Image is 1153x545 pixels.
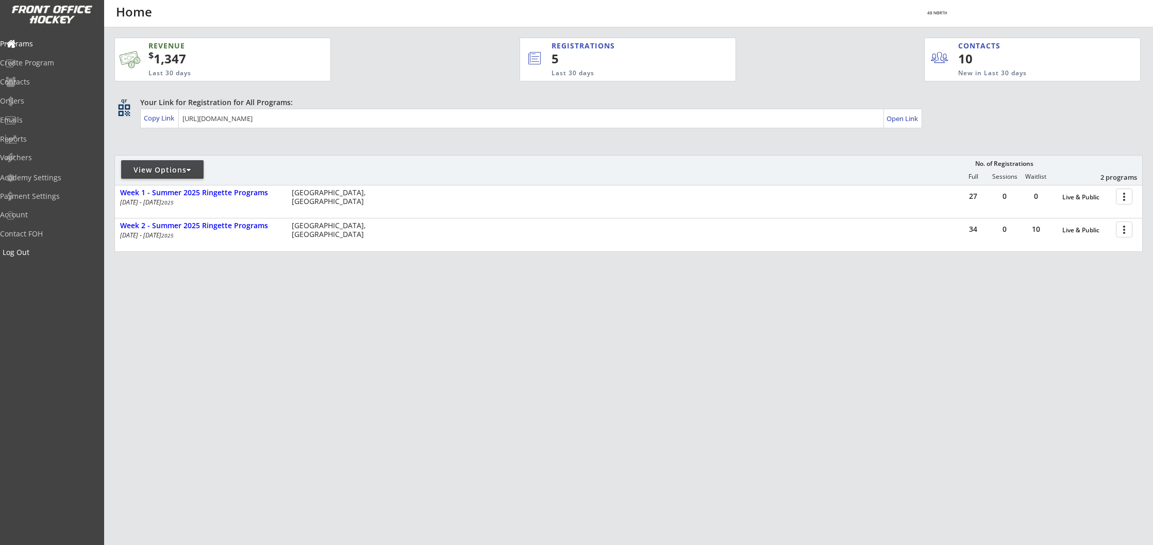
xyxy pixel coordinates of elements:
button: more_vert [1116,222,1132,237]
div: Week 1 - Summer 2025 Ringette Programs [120,189,281,197]
a: Open Link [887,111,919,126]
sup: $ [148,49,154,61]
div: Week 2 - Summer 2025 Ringette Programs [120,222,281,230]
div: Full [958,173,989,180]
div: Live & Public [1062,194,1111,201]
div: 10 [958,50,1022,67]
div: [DATE] - [DATE] [120,232,278,239]
em: 2025 [161,199,174,206]
div: Last 30 days [552,69,693,78]
div: 10 [1021,226,1051,233]
div: REVENUE [148,41,280,51]
div: Live & Public [1062,227,1111,234]
div: Log Out [3,249,95,256]
div: Your Link for Registration for All Programs: [140,97,1111,108]
div: 1,347 [148,50,298,67]
div: qr [118,97,130,104]
div: 0 [989,193,1020,200]
div: REGISTRATIONS [552,41,688,51]
div: New in Last 30 days [958,69,1092,78]
button: qr_code [116,103,132,118]
div: No. of Registrations [972,160,1036,167]
button: more_vert [1116,189,1132,205]
div: Open Link [887,114,919,123]
div: Copy Link [144,113,176,123]
div: Sessions [989,173,1020,180]
div: 27 [958,193,989,200]
div: 34 [958,226,989,233]
div: 0 [1021,193,1051,200]
div: 2 programs [1083,173,1137,182]
div: [GEOGRAPHIC_DATA], [GEOGRAPHIC_DATA] [292,189,373,206]
div: [GEOGRAPHIC_DATA], [GEOGRAPHIC_DATA] [292,222,373,239]
em: 2025 [161,232,174,239]
div: 0 [989,226,1020,233]
div: Last 30 days [148,69,280,78]
div: 5 [552,50,701,67]
div: View Options [121,165,204,175]
div: [DATE] - [DATE] [120,199,278,206]
div: Waitlist [1020,173,1051,180]
div: CONTACTS [958,41,1005,51]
